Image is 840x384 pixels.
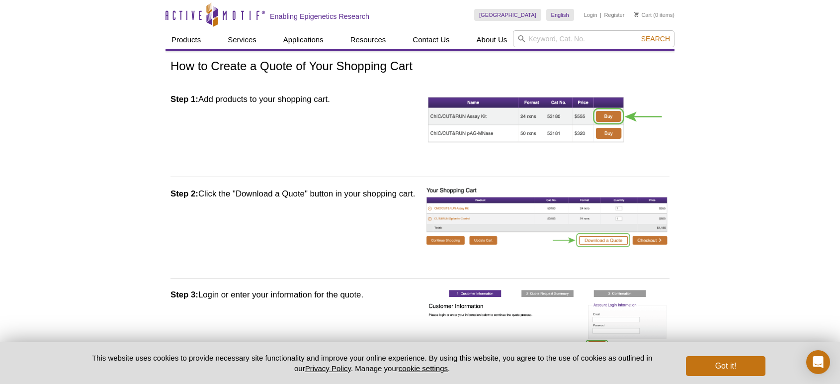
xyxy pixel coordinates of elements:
a: Privacy Policy [305,364,351,373]
li: | [600,9,601,21]
strong: Step 3: [170,290,198,299]
a: About Us [471,30,513,49]
a: Services [222,30,262,49]
img: Quote Tutorial - Download a Quote [424,186,670,248]
a: English [546,9,574,21]
h3: Login or enter your information for the quote. [170,289,417,301]
span: Search [641,35,670,43]
a: Register [604,11,624,18]
img: Quote Tutorial - Add to Cart [424,92,670,147]
a: Applications [277,30,330,49]
button: Got it! [686,356,765,376]
strong: Step 1: [170,95,198,104]
a: Cart [634,11,652,18]
strong: Step 2: [170,189,198,198]
div: Open Intercom Messenger [806,350,830,374]
a: Resources [344,30,392,49]
input: Keyword, Cat. No. [513,30,674,47]
h2: Enabling Epigenetics Research [270,12,369,21]
a: [GEOGRAPHIC_DATA] [474,9,541,21]
img: Your Cart [634,12,639,17]
h3: Click the "Download a Quote" button in your shopping cart. [170,188,417,200]
a: Contact Us [407,30,455,49]
li: (0 items) [634,9,674,21]
h1: How to Create a Quote of Your Shopping Cart [170,60,670,74]
a: Login [584,11,597,18]
h3: Add products to your shopping cart. [170,94,417,105]
a: Products [166,30,207,49]
p: This website uses cookies to provide necessary site functionality and improve your online experie... [75,353,670,374]
button: cookie settings [399,364,448,373]
button: Search [638,34,673,43]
